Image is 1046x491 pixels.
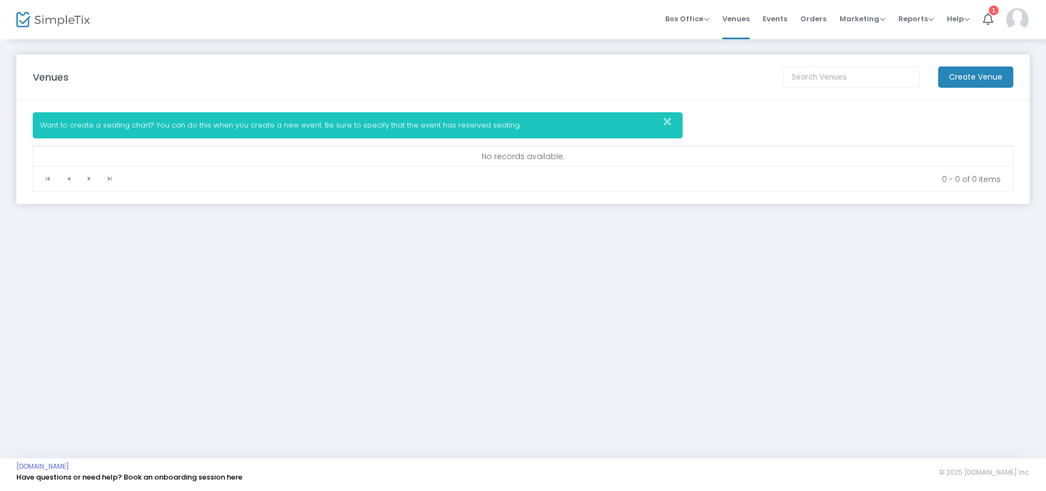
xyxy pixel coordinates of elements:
[840,14,885,24] span: Marketing
[665,14,709,24] span: Box Office
[722,5,750,33] span: Venues
[16,462,69,471] a: [DOMAIN_NAME]
[898,14,934,24] span: Reports
[763,5,787,33] span: Events
[783,66,920,88] input: Search Venues
[33,146,1013,166] div: Data table
[947,14,970,24] span: Help
[939,468,1030,477] span: © 2025 [DOMAIN_NAME] Inc.
[33,70,69,84] m-panel-title: Venues
[128,174,1001,185] kendo-pager-info: 0 - 0 of 0 items
[33,147,1013,166] td: No records available.
[989,5,999,15] div: 1
[800,5,826,33] span: Orders
[16,472,242,482] a: Have questions or need help? Book an onboarding session here
[660,113,682,131] button: Close
[33,112,683,138] div: Want to create a seating chart? You can do this when you create a new event. Be sure to specify t...
[938,66,1013,88] m-button: Create Venue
